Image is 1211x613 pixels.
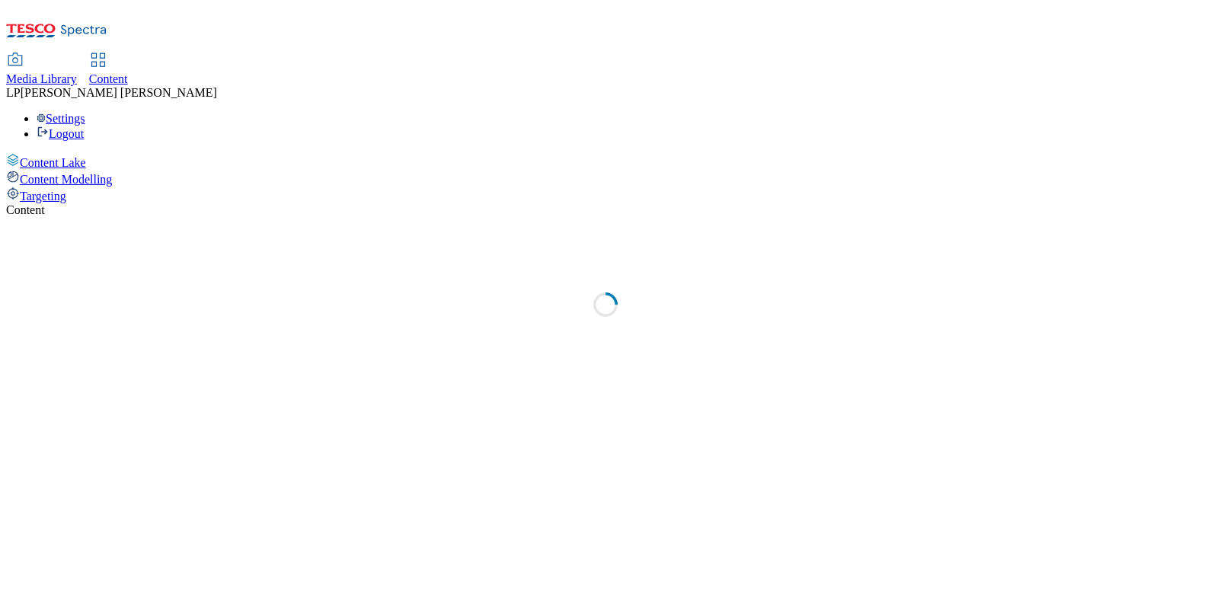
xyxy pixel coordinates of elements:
[6,86,21,99] span: LP
[20,156,86,169] span: Content Lake
[6,187,1205,203] a: Targeting
[20,173,112,186] span: Content Modelling
[20,190,66,203] span: Targeting
[37,112,85,125] a: Settings
[6,170,1205,187] a: Content Modelling
[6,54,77,86] a: Media Library
[89,72,128,85] span: Content
[21,86,217,99] span: [PERSON_NAME] [PERSON_NAME]
[6,203,1205,217] div: Content
[6,153,1205,170] a: Content Lake
[89,54,128,86] a: Content
[6,72,77,85] span: Media Library
[37,127,84,140] a: Logout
